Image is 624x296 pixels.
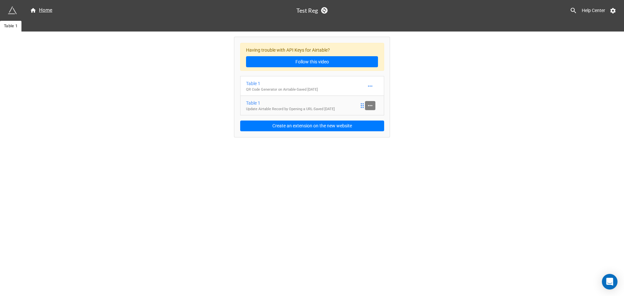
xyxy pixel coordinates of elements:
[30,6,52,14] div: Home
[240,43,384,71] div: Having trouble with API Keys for Airtable?
[246,80,318,87] div: Table 1
[246,87,318,92] p: QR Code Generator on Airtable - Saved [DATE]
[240,121,384,132] button: Create an extension on the new website
[246,99,335,107] div: Table 1
[577,5,610,16] a: Help Center
[602,274,617,290] div: Open Intercom Messenger
[26,6,56,14] a: Home
[296,7,318,13] h3: Test Reg
[246,107,335,112] p: Update Airtable Record by Opening a URL - Saved [DATE]
[321,7,328,14] a: Sync Base Structure
[8,6,17,15] img: miniextensions-icon.73ae0678.png
[240,96,384,115] a: Table 1Update Airtable Record by Opening a URL-Saved [DATE]
[246,56,378,67] a: Follow this video
[240,76,384,96] a: Table 1QR Code Generator on Airtable-Saved [DATE]
[4,23,18,30] span: Table 1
